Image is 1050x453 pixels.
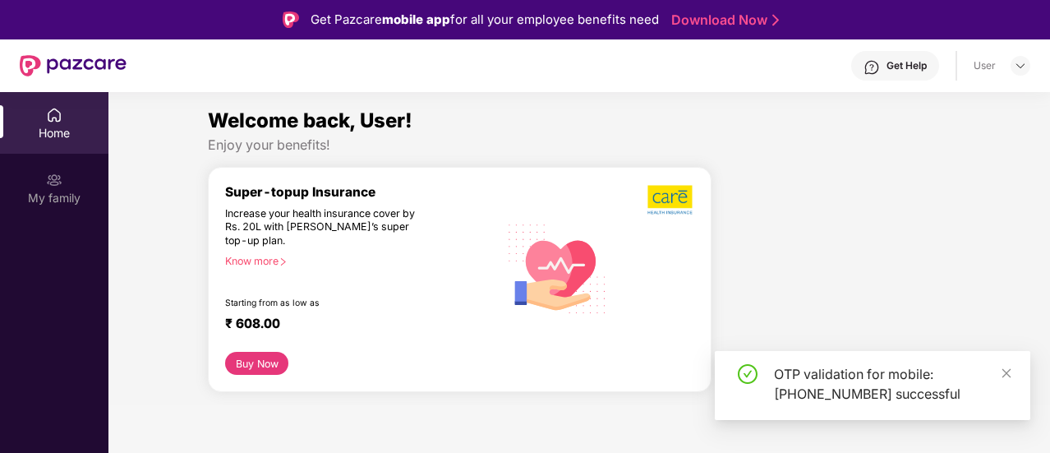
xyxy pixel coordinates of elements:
[499,208,616,327] img: svg+xml;base64,PHN2ZyB4bWxucz0iaHR0cDovL3d3dy53My5vcmcvMjAwMC9zdmciIHhtbG5zOnhsaW5rPSJodHRwOi8vd3...
[225,184,499,200] div: Super-topup Insurance
[208,109,412,132] span: Welcome back, User!
[863,59,880,76] img: svg+xml;base64,PHN2ZyBpZD0iSGVscC0zMngzMiIgeG1sbnM9Imh0dHA6Ly93d3cudzMub3JnLzIwMDAvc3ZnIiB3aWR0aD...
[208,136,951,154] div: Enjoy your benefits!
[283,12,299,28] img: Logo
[382,12,450,27] strong: mobile app
[772,12,779,29] img: Stroke
[671,12,774,29] a: Download Now
[46,172,62,188] img: svg+xml;base64,PHN2ZyB3aWR0aD0iMjAiIGhlaWdodD0iMjAiIHZpZXdCb3g9IjAgMCAyMCAyMCIgZmlsbD0ibm9uZSIgeG...
[1014,59,1027,72] img: svg+xml;base64,PHN2ZyBpZD0iRHJvcGRvd24tMzJ4MzIiIHhtbG5zPSJodHRwOi8vd3d3LnczLm9yZy8yMDAwL3N2ZyIgd2...
[225,255,489,266] div: Know more
[647,184,694,215] img: b5dec4f62d2307b9de63beb79f102df3.png
[1001,367,1012,379] span: close
[774,364,1011,404] div: OTP validation for mobile: [PHONE_NUMBER] successful
[225,298,429,309] div: Starting from as low as
[974,59,996,72] div: User
[887,59,927,72] div: Get Help
[46,107,62,123] img: svg+xml;base64,PHN2ZyBpZD0iSG9tZSIgeG1sbnM9Imh0dHA6Ly93d3cudzMub3JnLzIwMDAvc3ZnIiB3aWR0aD0iMjAiIG...
[738,364,758,384] span: check-circle
[311,10,659,30] div: Get Pazcare for all your employee benefits need
[225,316,482,335] div: ₹ 608.00
[225,207,428,248] div: Increase your health insurance cover by Rs. 20L with [PERSON_NAME]’s super top-up plan.
[20,55,127,76] img: New Pazcare Logo
[225,352,288,375] button: Buy Now
[279,257,288,266] span: right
